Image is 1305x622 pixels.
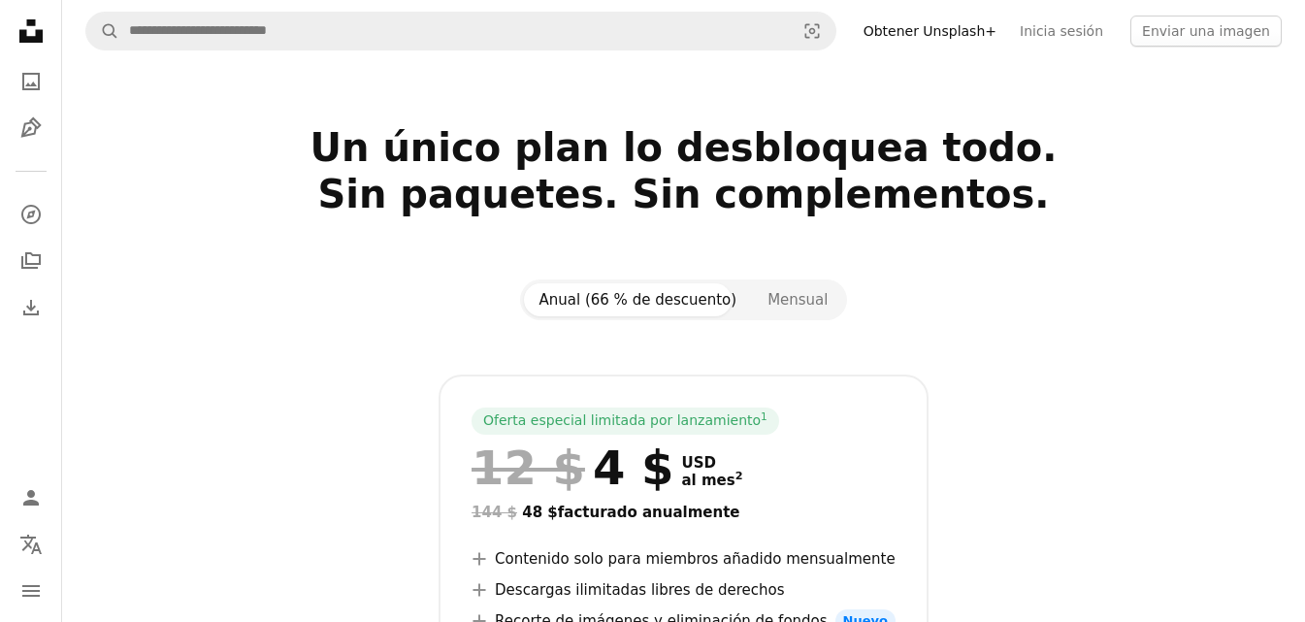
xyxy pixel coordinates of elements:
span: 144 $ [472,504,517,521]
a: Explorar [12,195,50,234]
a: 2 [732,472,747,489]
a: Inicio — Unsplash [12,12,50,54]
span: 12 $ [472,442,585,493]
h2: Un único plan lo desbloquea todo. Sin paquetes. Sin complementos. [85,124,1282,264]
a: Colecciones [12,242,50,280]
button: Búsqueda visual [789,13,835,49]
sup: 1 [761,410,767,422]
button: Enviar una imagen [1130,16,1282,47]
a: Historial de descargas [12,288,50,327]
div: 4 $ [472,442,673,493]
a: Inicia sesión [1008,16,1115,47]
span: al mes [681,472,742,489]
a: Iniciar sesión / Registrarse [12,478,50,517]
li: Descargas ilimitadas libres de derechos [472,578,896,602]
div: 48 $ facturado anualmente [472,501,896,524]
button: Buscar en Unsplash [86,13,119,49]
a: Fotos [12,62,50,101]
li: Contenido solo para miembros añadido mensualmente [472,547,896,571]
a: Ilustraciones [12,109,50,147]
span: USD [681,454,742,472]
button: Menú [12,572,50,610]
form: Encuentra imágenes en todo el sitio [85,12,836,50]
div: Oferta especial limitada por lanzamiento [472,408,779,435]
a: Obtener Unsplash+ [852,16,1008,47]
button: Anual (66 % de descuento) [524,283,753,316]
sup: 2 [735,470,743,482]
button: Idioma [12,525,50,564]
a: 1 [757,411,771,431]
button: Mensual [752,283,843,316]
